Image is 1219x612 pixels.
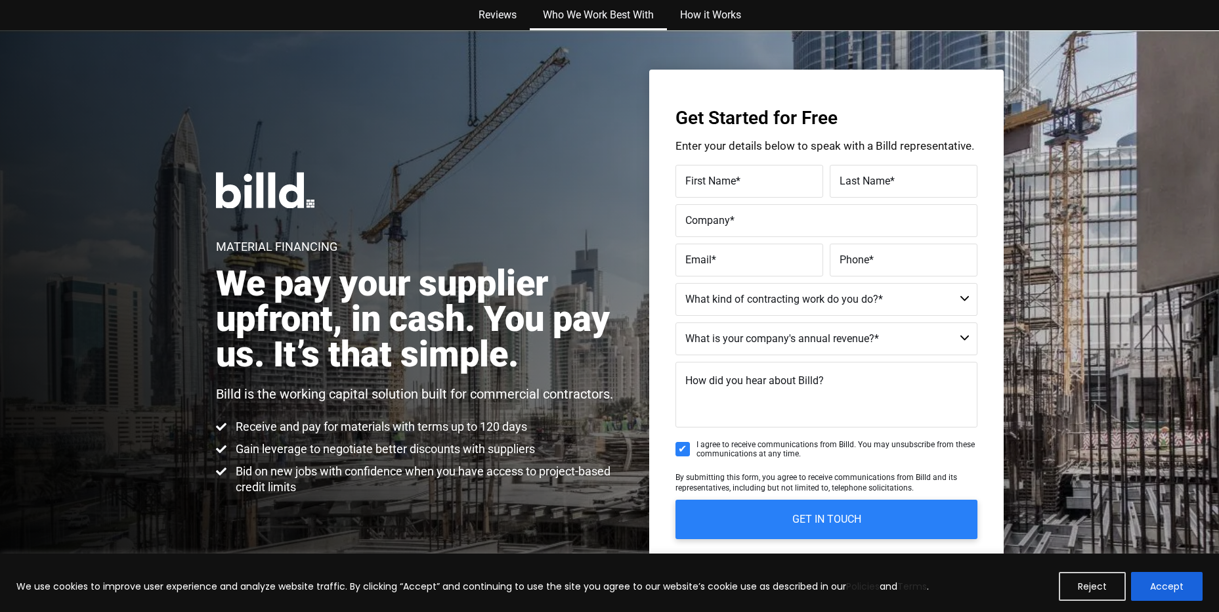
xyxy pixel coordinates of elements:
[232,441,535,457] span: Gain leverage to negotiate better discounts with suppliers
[897,580,927,593] a: Terms
[675,109,977,127] h3: Get Started for Free
[1059,572,1126,601] button: Reject
[685,175,736,187] span: First Name
[685,214,730,227] span: Company
[216,266,624,372] h2: We pay your supplier upfront, in cash. You pay us. It’s that simple.
[675,500,977,539] input: GET IN TOUCH
[758,552,905,571] span: Your information is safe and secure
[685,253,712,266] span: Email
[216,385,613,403] p: Billd is the working capital solution built for commercial contractors.
[675,473,957,492] span: By submitting this form, you agree to receive communications from Billd and its representatives, ...
[840,175,890,187] span: Last Name
[696,440,977,459] span: I agree to receive communications from Billd. You may unsubscribe from these communications at an...
[675,141,977,152] p: Enter your details below to speak with a Billd representative.
[685,374,824,387] span: How did you hear about Billd?
[1131,572,1203,601] button: Accept
[16,579,929,594] p: We use cookies to improve user experience and analyze website traffic. By clicking “Accept” and c...
[232,419,527,435] span: Receive and pay for materials with terms up to 120 days
[232,464,624,495] span: Bid on new jobs with confidence when you have access to project-based credit limits
[675,442,690,456] input: I agree to receive communications from Billd. You may unsubscribe from these communications at an...
[840,253,869,266] span: Phone
[216,241,337,253] h1: Material Financing
[846,580,880,593] a: Policies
